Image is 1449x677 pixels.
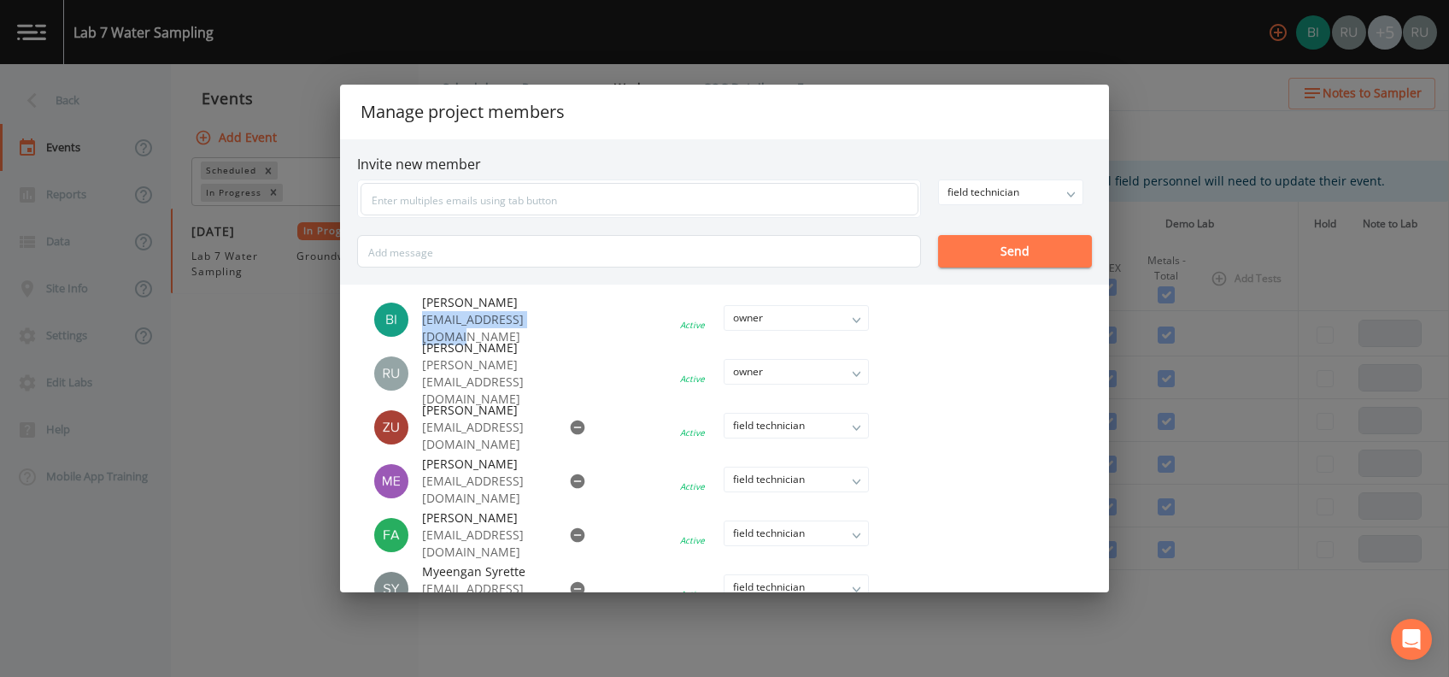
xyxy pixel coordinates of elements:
p: [EMAIL_ADDRESS][DOMAIN_NAME] [422,580,549,615]
img: 5c24c38e1904495c635dfbe8a266ce11 [374,303,408,337]
div: Russell Schindler [374,356,422,391]
img: 9bf6178bf1fe24a4c3aeda478323e795 [374,410,408,444]
img: 4980bbd5dec71a279b9a300bca33d015 [374,572,408,606]
h6: Invite new member [357,156,1092,173]
img: a5c06d64ce99e847b6841ccd0307af82 [374,356,408,391]
div: Nicholaas Meengs [374,464,422,498]
div: owner [724,360,868,384]
span: [PERSON_NAME] [422,294,549,311]
span: [PERSON_NAME] [422,456,549,473]
p: [PERSON_NAME][EMAIL_ADDRESS][DOMAIN_NAME] [422,356,586,408]
div: Open Intercom Messenger [1391,619,1432,660]
p: [EMAIL_ADDRESS][DOMAIN_NAME] [422,473,549,507]
img: 1b67c55f222d68b3a5c2959b3720b5cd [374,518,408,552]
p: [EMAIL_ADDRESS][DOMAIN_NAME] [422,527,549,561]
span: [PERSON_NAME] [422,402,549,419]
input: Enter multiples emails using tab button [361,183,918,215]
button: Send [938,235,1092,268]
div: Active [680,319,705,331]
img: a099eb2176bd8d6ef9965cc191cf7eed [374,464,408,498]
h2: Manage project members [340,85,1109,139]
div: Myeengan Syrette [374,572,422,606]
p: [EMAIL_ADDRESS][DOMAIN_NAME] [422,419,549,453]
div: Abigail Zuidema [374,410,422,444]
input: Add message [357,235,921,268]
div: field technician [939,180,1082,204]
div: Active [680,373,705,385]
span: Myeengan Syrette [422,563,549,580]
p: [EMAIL_ADDRESS][DOMAIN_NAME] [422,311,549,345]
div: Makayla Farrell [374,518,422,552]
span: [PERSON_NAME] [422,509,549,527]
div: Bill Henderson [374,303,422,337]
div: owner [724,306,868,330]
span: [PERSON_NAME] [422,339,586,356]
